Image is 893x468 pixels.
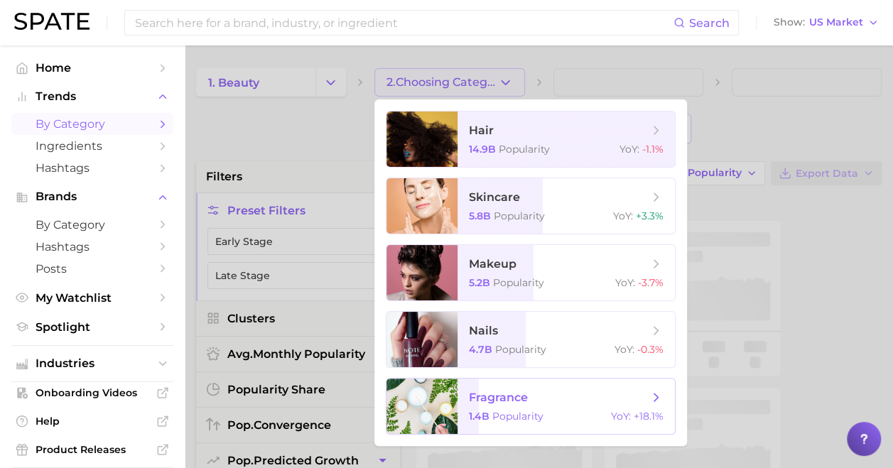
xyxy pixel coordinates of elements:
[492,410,543,423] span: Popularity
[634,410,664,423] span: +18.1%
[11,258,173,280] a: Posts
[638,276,664,289] span: -3.7%
[36,90,149,103] span: Trends
[11,236,173,258] a: Hashtags
[469,209,491,222] span: 5.8b
[469,190,520,204] span: skincare
[774,18,805,26] span: Show
[619,143,639,156] span: YoY :
[14,13,90,30] img: SPATE
[11,410,173,432] a: Help
[11,287,173,309] a: My Watchlist
[11,316,173,338] a: Spotlight
[36,161,149,175] span: Hashtags
[11,382,173,403] a: Onboarding Videos
[36,117,149,131] span: by Category
[11,86,173,107] button: Trends
[494,209,545,222] span: Popularity
[642,143,664,156] span: -1.1%
[134,11,673,35] input: Search here for a brand, industry, or ingredient
[615,343,634,356] span: YoY :
[11,113,173,135] a: by Category
[469,276,490,289] span: 5.2b
[469,257,516,271] span: makeup
[499,143,550,156] span: Popularity
[809,18,863,26] span: US Market
[11,135,173,157] a: Ingredients
[11,186,173,207] button: Brands
[469,124,494,137] span: hair
[36,357,149,370] span: Industries
[469,324,498,337] span: nails
[36,415,149,428] span: Help
[613,209,633,222] span: YoY :
[469,410,489,423] span: 1.4b
[36,291,149,305] span: My Watchlist
[11,353,173,374] button: Industries
[611,410,631,423] span: YoY :
[36,320,149,334] span: Spotlight
[495,343,546,356] span: Popularity
[469,343,492,356] span: 4.7b
[36,262,149,276] span: Posts
[36,61,149,75] span: Home
[469,391,528,404] span: fragrance
[36,443,149,456] span: Product Releases
[11,157,173,179] a: Hashtags
[36,190,149,203] span: Brands
[36,139,149,153] span: Ingredients
[36,386,149,399] span: Onboarding Videos
[637,343,664,356] span: -0.3%
[374,99,687,446] ul: 2.Choosing Category
[770,13,882,32] button: ShowUS Market
[36,240,149,254] span: Hashtags
[11,439,173,460] a: Product Releases
[36,218,149,232] span: by Category
[636,209,664,222] span: +3.3%
[11,214,173,236] a: by Category
[469,143,496,156] span: 14.9b
[493,276,544,289] span: Popularity
[11,57,173,79] a: Home
[689,16,730,30] span: Search
[615,276,635,289] span: YoY :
